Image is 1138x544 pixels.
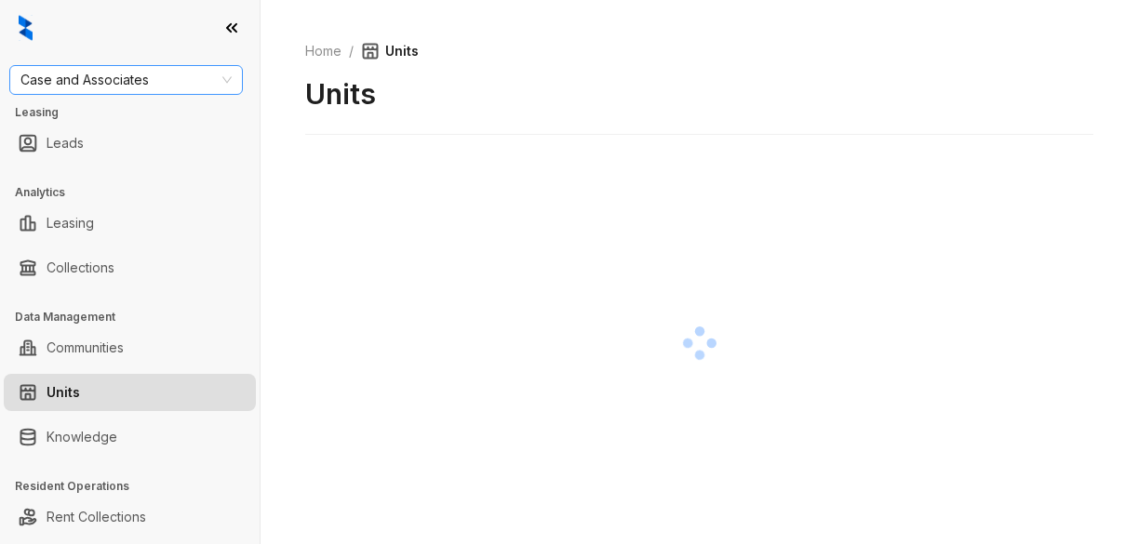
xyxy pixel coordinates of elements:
[301,41,345,61] a: Home
[47,498,146,536] a: Rent Collections
[20,66,232,94] span: Case and Associates
[4,125,256,162] li: Leads
[15,184,260,201] h3: Analytics
[15,104,260,121] h3: Leasing
[4,418,256,456] li: Knowledge
[4,374,256,411] li: Units
[361,41,419,61] span: Units
[4,498,256,536] li: Rent Collections
[47,249,114,286] a: Collections
[305,76,376,112] h2: Units
[15,309,260,325] h3: Data Management
[15,478,260,495] h3: Resident Operations
[47,125,84,162] a: Leads
[47,329,124,366] a: Communities
[19,15,33,41] img: logo
[47,205,94,242] a: Leasing
[4,205,256,242] li: Leasing
[4,249,256,286] li: Collections
[349,41,354,61] li: /
[4,329,256,366] li: Communities
[47,418,117,456] a: Knowledge
[47,374,80,411] a: Units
